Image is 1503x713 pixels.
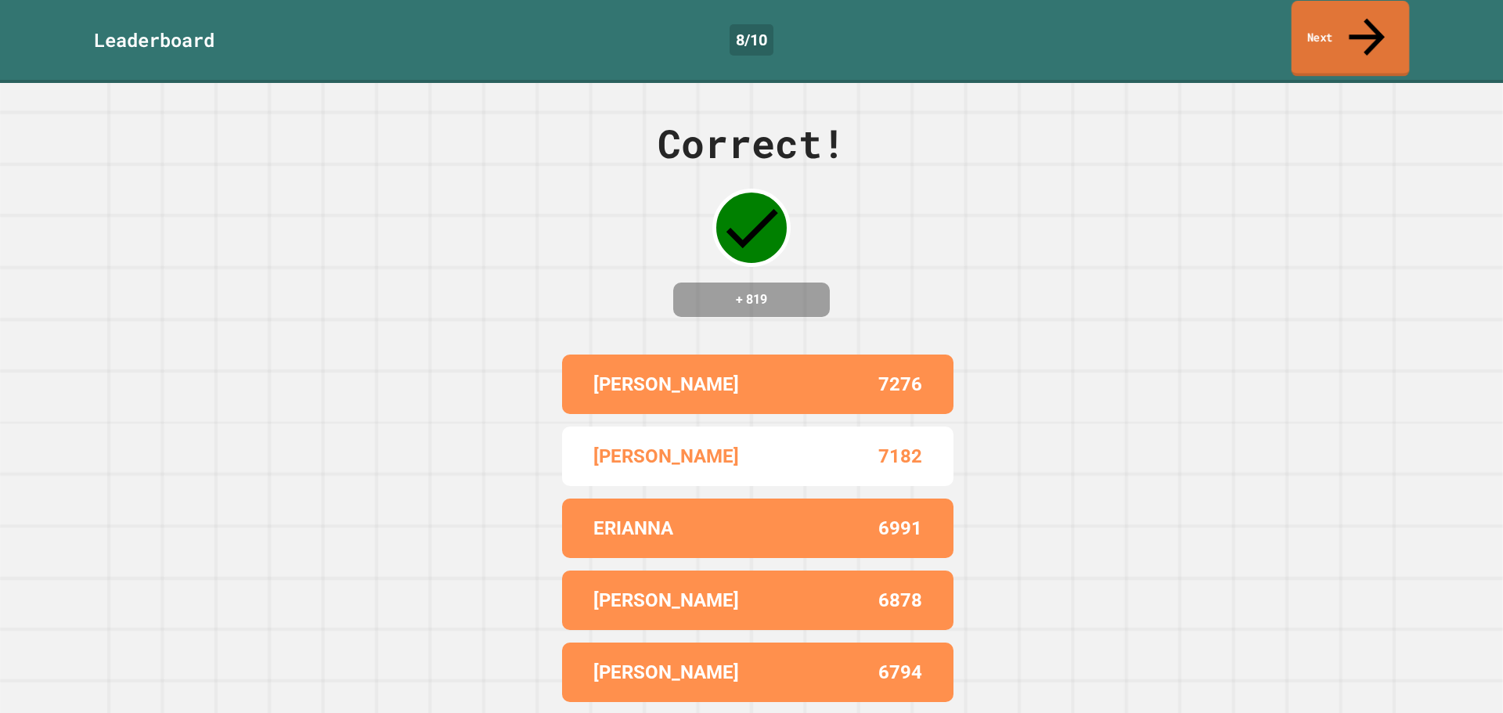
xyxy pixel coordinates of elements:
p: 7276 [878,370,922,398]
a: Next [1292,1,1410,77]
p: ERIANNA [593,514,673,542]
p: [PERSON_NAME] [593,586,739,614]
h4: + 819 [689,290,814,309]
div: 8 / 10 [730,24,773,56]
p: 6794 [878,658,922,686]
p: [PERSON_NAME] [593,658,739,686]
p: 6878 [878,586,922,614]
p: [PERSON_NAME] [593,442,739,470]
p: [PERSON_NAME] [593,370,739,398]
div: Leaderboard [94,26,214,54]
p: 7182 [878,442,922,470]
div: Correct! [658,114,845,173]
p: 6991 [878,514,922,542]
